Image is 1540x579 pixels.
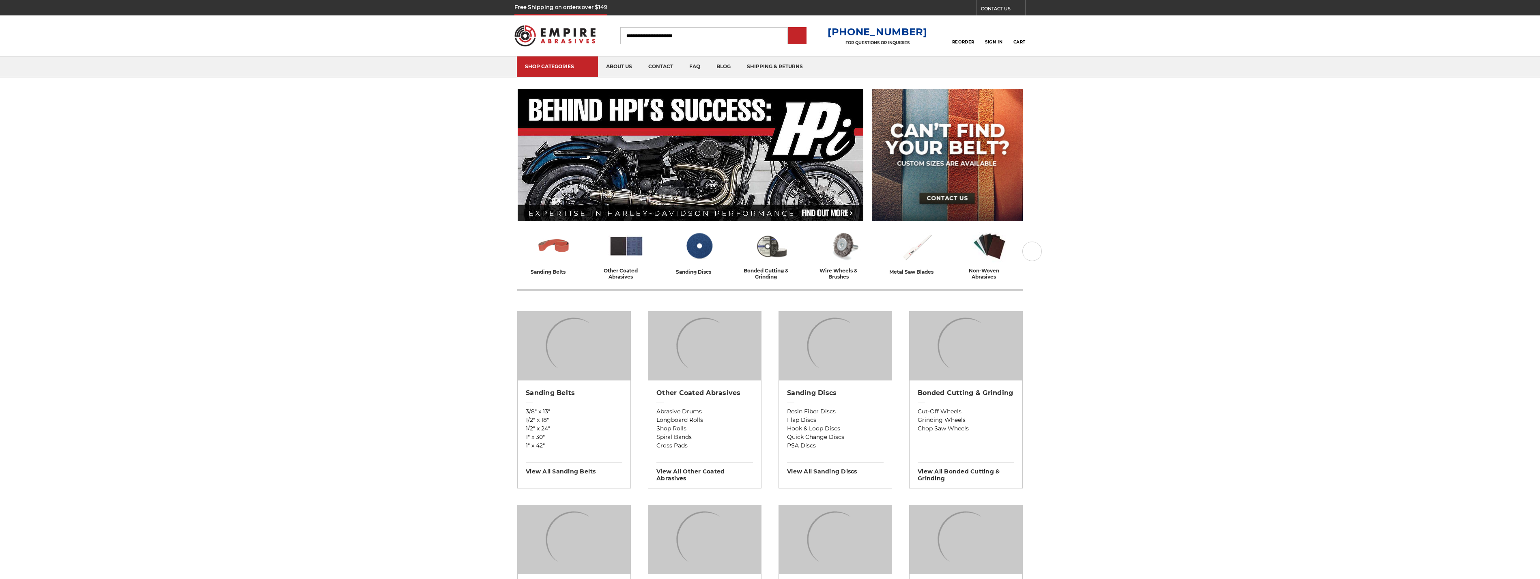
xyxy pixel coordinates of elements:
[609,229,644,264] img: Other Coated Abrasives
[981,4,1025,15] a: CONTACT US
[787,462,884,475] h3: View All sanding discs
[666,229,732,276] a: sanding discs
[910,505,1022,574] img: Buffing & Polishing
[1013,27,1026,45] a: Cart
[826,229,862,264] img: Wire Wheels & Brushes
[1013,39,1026,45] span: Cart
[518,505,630,574] img: Wire Wheels & Brushes
[738,229,804,280] a: bonded cutting & grinding
[526,389,622,397] h2: Sanding Belts
[910,311,1022,380] img: Bonded Cutting & Grinding
[656,416,753,424] a: Longboard Rolls
[681,56,708,77] a: faq
[985,39,1002,45] span: Sign In
[787,407,884,416] a: Resin Fiber Discs
[681,229,717,264] img: Sanding Discs
[526,433,622,441] a: 1" x 30"
[708,56,739,77] a: blog
[518,89,864,221] img: Banner for an interview featuring Horsepower Inc who makes Harley performance upgrades featured o...
[514,20,596,52] img: Empire Abrasives
[918,462,1014,482] h3: View All bonded cutting & grinding
[518,311,630,380] img: Sanding Belts
[811,229,877,280] a: wire wheels & brushes
[918,416,1014,424] a: Grinding Wheels
[531,268,576,276] div: sanding belts
[787,389,884,397] h2: Sanding Discs
[787,441,884,450] a: PSA Discs
[593,229,659,280] a: other coated abrasives
[956,229,1022,280] a: non-woven abrasives
[811,268,877,280] div: wire wheels & brushes
[640,56,681,77] a: contact
[676,268,722,276] div: sanding discs
[656,433,753,441] a: Spiral Bands
[918,424,1014,433] a: Chop Saw Wheels
[787,433,884,441] a: Quick Change Discs
[889,268,944,276] div: metal saw blades
[884,229,950,276] a: metal saw blades
[526,416,622,424] a: 1/2" x 18"
[525,63,590,69] div: SHOP CATEGORIES
[956,268,1022,280] div: non-woven abrasives
[754,229,789,264] img: Bonded Cutting & Grinding
[918,389,1014,397] h2: Bonded Cutting & Grinding
[787,424,884,433] a: Hook & Loop Discs
[952,39,974,45] span: Reorder
[648,311,761,380] img: Other Coated Abrasives
[828,26,927,38] a: [PHONE_NUMBER]
[521,229,587,276] a: sanding belts
[593,268,659,280] div: other coated abrasives
[526,424,622,433] a: 1/2" x 24"
[656,389,753,397] h2: Other Coated Abrasives
[779,311,892,380] img: Sanding Discs
[526,441,622,450] a: 1" x 42"
[739,56,811,77] a: shipping & returns
[526,407,622,416] a: 3/8" x 13"
[779,505,892,574] img: Non-woven Abrasives
[656,462,753,482] h3: View All other coated abrasives
[598,56,640,77] a: about us
[656,424,753,433] a: Shop Rolls
[872,89,1023,221] img: promo banner for custom belts.
[1022,242,1042,261] button: Next
[738,268,804,280] div: bonded cutting & grinding
[918,407,1014,416] a: Cut-Off Wheels
[789,28,805,44] input: Submit
[656,407,753,416] a: Abrasive Drums
[536,229,572,264] img: Sanding Belts
[952,27,974,44] a: Reorder
[972,229,1007,264] img: Non-woven Abrasives
[656,441,753,450] a: Cross Pads
[648,505,761,574] img: Metal Saw Blades
[899,229,935,264] img: Metal Saw Blades
[787,416,884,424] a: Flap Discs
[526,462,622,475] h3: View All sanding belts
[828,40,927,45] p: FOR QUESTIONS OR INQUIRIES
